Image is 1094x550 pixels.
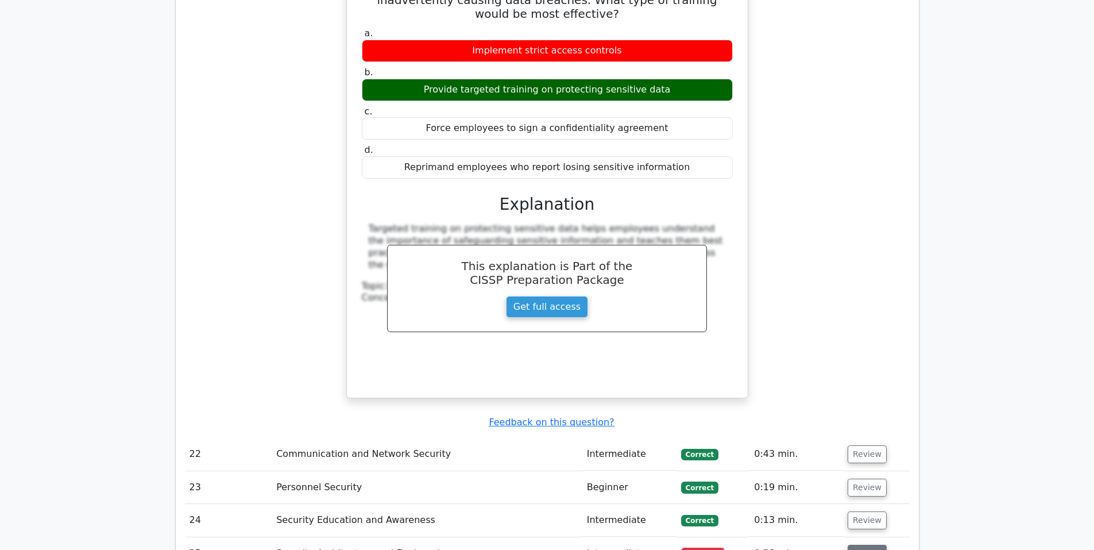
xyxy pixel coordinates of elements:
[369,195,726,214] h3: Explanation
[582,471,676,504] td: Beginner
[272,438,582,471] td: Communication and Network Security
[749,438,843,471] td: 0:43 min.
[362,117,733,140] div: Force employees to sign a confidentiality agreement
[365,67,373,78] span: b.
[185,504,272,537] td: 24
[681,449,718,460] span: Correct
[365,28,373,39] span: a.
[272,504,582,537] td: Security Education and Awareness
[489,417,614,428] a: Feedback on this question?
[681,482,718,493] span: Correct
[749,471,843,504] td: 0:19 min.
[848,479,887,497] button: Review
[362,292,733,304] div: Concept:
[362,156,733,179] div: Reprimand employees who report losing sensitive information
[185,471,272,504] td: 23
[848,445,887,463] button: Review
[582,504,676,537] td: Intermediate
[365,106,373,117] span: c.
[272,471,582,504] td: Personnel Security
[362,79,733,101] div: Provide targeted training on protecting sensitive data
[369,223,726,271] div: Targeted training on protecting sensitive data helps employees understand the importance of safeg...
[749,504,843,537] td: 0:13 min.
[362,280,733,293] div: Topic:
[185,438,272,471] td: 22
[362,40,733,62] div: Implement strict access controls
[848,511,887,529] button: Review
[365,144,373,155] span: d.
[681,515,718,526] span: Correct
[506,296,588,318] a: Get full access
[582,438,676,471] td: Intermediate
